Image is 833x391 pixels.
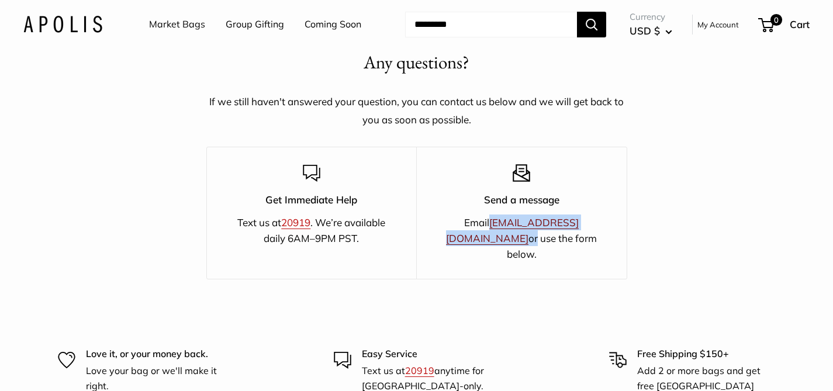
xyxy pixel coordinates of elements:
[577,12,606,37] button: Search
[437,214,606,262] p: Email or use the form below.
[149,16,205,33] a: Market Bags
[437,192,606,207] p: Send a message
[227,214,396,246] p: Text us at . We’re available daily 6AM–9PM PST.
[697,18,739,32] a: My Account
[23,16,102,33] img: Apolis
[226,16,284,33] a: Group Gifting
[637,347,775,362] p: Free Shipping $150+
[630,9,672,25] span: Currency
[446,216,579,244] a: [EMAIL_ADDRESS][DOMAIN_NAME]
[790,18,810,30] span: Cart
[770,14,782,26] span: 0
[86,347,224,362] p: Love it, or your money back.
[305,16,361,33] a: Coming Soon
[759,15,810,34] a: 0 Cart
[630,25,660,37] span: USD $
[405,12,577,37] input: Search...
[362,347,500,362] p: Easy Service
[405,365,434,376] a: 20919
[281,216,310,229] a: 20919
[630,22,672,40] button: USD $
[364,49,469,76] h2: Any questions?
[206,92,627,130] p: If we still haven't answered your question, you can contact us below and we will get back to you ...
[227,192,396,207] p: Get Immediate Help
